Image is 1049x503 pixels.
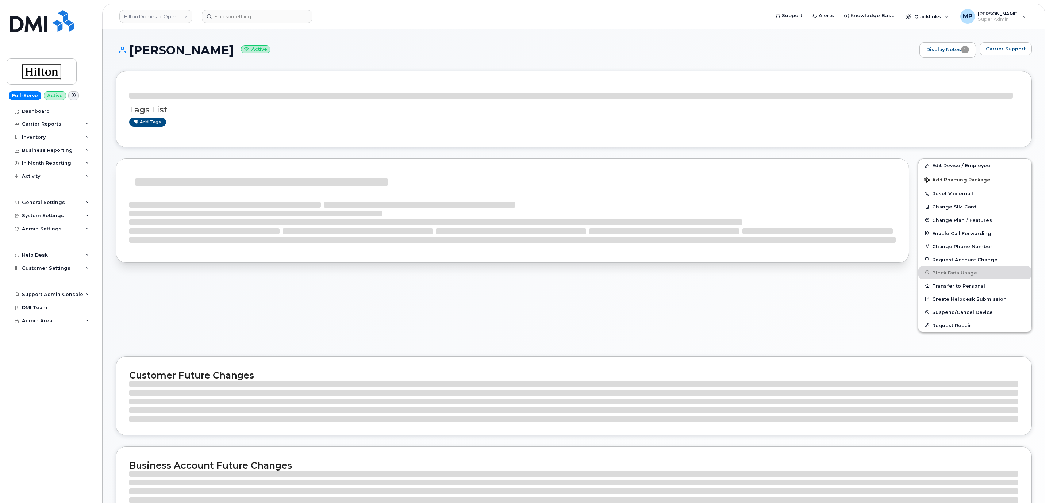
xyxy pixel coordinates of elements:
h3: Tags List [129,105,1018,114]
span: Change Plan / Features [932,217,992,223]
button: Change SIM Card [918,200,1031,213]
h1: [PERSON_NAME] [116,44,916,57]
a: Display Notes1 [919,42,976,58]
h2: Customer Future Changes [129,370,1018,381]
button: Reset Voicemail [918,187,1031,200]
a: Create Helpdesk Submission [918,292,1031,306]
span: Enable Call Forwarding [932,230,991,236]
button: Request Account Change [918,253,1031,266]
button: Transfer to Personal [918,279,1031,292]
button: Add Roaming Package [918,172,1031,187]
button: Block Data Usage [918,266,1031,279]
h2: Business Account Future Changes [129,460,1018,471]
span: Add Roaming Package [924,177,990,184]
a: Add tags [129,118,166,127]
span: Carrier Support [986,45,1026,52]
small: Active [241,45,270,54]
button: Change Phone Number [918,240,1031,253]
span: Suspend/Cancel Device [932,310,993,315]
button: Enable Call Forwarding [918,227,1031,240]
span: 1 [961,46,969,53]
button: Suspend/Cancel Device [918,306,1031,319]
a: Edit Device / Employee [918,159,1031,172]
button: Request Repair [918,319,1031,332]
button: Carrier Support [980,42,1032,55]
button: Change Plan / Features [918,214,1031,227]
